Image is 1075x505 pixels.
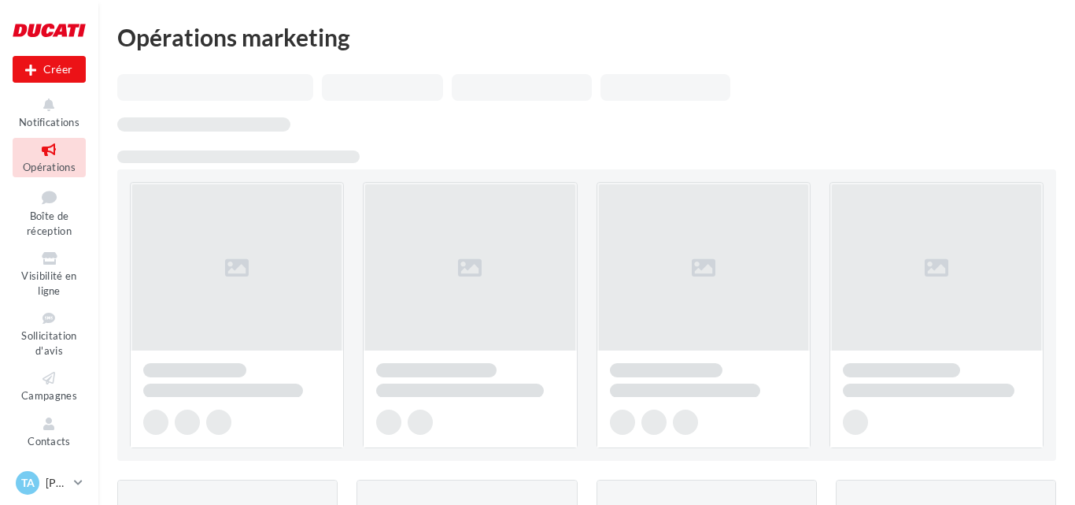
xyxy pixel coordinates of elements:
span: Contacts [28,435,71,447]
a: Contacts [13,412,86,451]
a: Opérations [13,138,86,176]
p: [PERSON_NAME] [46,475,68,491]
div: Opérations marketing [117,25,1056,49]
span: Boîte de réception [27,210,72,237]
div: Nouvelle campagne [13,56,86,83]
a: Boîte de réception [13,184,86,241]
button: Notifications [13,93,86,132]
a: Visibilité en ligne [13,247,86,300]
span: Campagnes [21,389,77,402]
span: Visibilité en ligne [21,269,76,297]
span: Notifications [19,116,79,128]
span: Opérations [23,161,76,173]
button: Créer [13,56,86,83]
span: TA [21,475,35,491]
a: TA [PERSON_NAME] [13,468,86,498]
a: Campagnes [13,366,86,405]
a: Sollicitation d'avis [13,306,86,360]
span: Sollicitation d'avis [21,329,76,357]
